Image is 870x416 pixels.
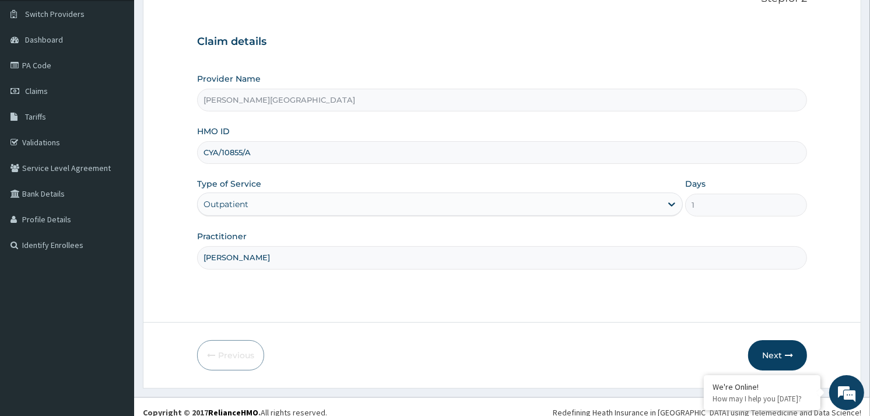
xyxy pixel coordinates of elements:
span: Claims [25,86,48,96]
div: Minimize live chat window [191,6,219,34]
span: We're online! [68,130,161,248]
span: Dashboard [25,34,63,45]
button: Previous [197,340,264,370]
img: d_794563401_company_1708531726252_794563401 [22,58,47,88]
label: Type of Service [197,178,261,190]
input: Enter HMO ID [197,141,807,164]
label: HMO ID [197,125,230,137]
textarea: Type your message and hit 'Enter' [6,285,222,326]
div: Chat with us now [61,65,196,81]
div: We're Online! [713,382,812,392]
span: Tariffs [25,111,46,122]
button: Next [748,340,807,370]
div: Outpatient [204,198,248,210]
h3: Claim details [197,36,807,48]
span: Switch Providers [25,9,85,19]
label: Provider Name [197,73,261,85]
input: Enter Name [197,246,807,269]
label: Practitioner [197,230,247,242]
p: How may I help you today? [713,394,812,404]
label: Days [685,178,706,190]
